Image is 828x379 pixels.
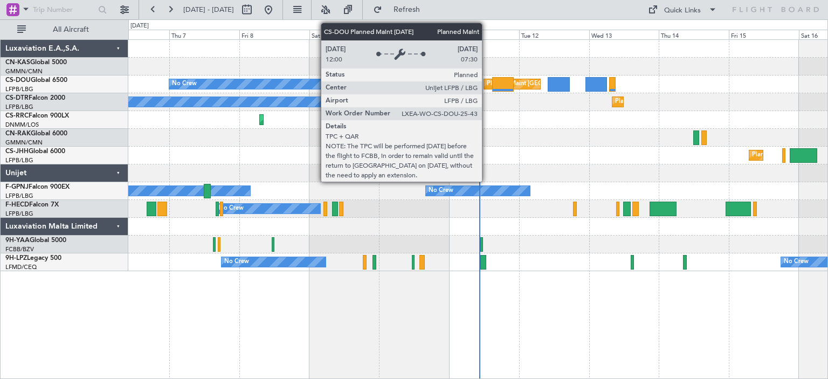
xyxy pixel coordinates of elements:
div: No Crew [429,183,453,199]
a: LFPB/LBG [5,210,33,218]
div: No Crew [172,76,197,92]
div: Planned Maint Sofia [615,94,670,110]
span: [DATE] - [DATE] [183,5,234,15]
div: No Crew [224,254,249,270]
span: 9H-YAA [5,237,30,244]
div: Fri 15 [729,30,799,39]
button: Refresh [368,1,433,18]
div: Sat 9 [309,30,379,39]
a: CS-DOUGlobal 6500 [5,77,67,84]
div: Thu 14 [659,30,729,39]
button: Quick Links [643,1,722,18]
span: CS-JHH [5,148,29,155]
span: CS-DTR [5,95,29,101]
div: Mon 11 [449,30,519,39]
a: 9H-YAAGlobal 5000 [5,237,66,244]
a: F-GPNJFalcon 900EX [5,184,70,190]
a: CN-KASGlobal 5000 [5,59,67,66]
a: 9H-LPZLegacy 500 [5,255,61,261]
a: CN-RAKGlobal 6000 [5,130,67,137]
span: All Aircraft [28,26,114,33]
span: 9H-LPZ [5,255,27,261]
button: All Aircraft [12,21,117,38]
input: Trip Number [33,2,95,18]
div: Planned Maint [GEOGRAPHIC_DATA] ([GEOGRAPHIC_DATA]) [487,76,657,92]
a: CS-JHHGlobal 6000 [5,148,65,155]
span: Refresh [384,6,430,13]
a: F-HECDFalcon 7X [5,202,59,208]
div: Tue 12 [519,30,589,39]
span: CS-DOU [5,77,31,84]
div: Sun 10 [379,30,449,39]
a: CS-DTRFalcon 2000 [5,95,65,101]
div: Wed 6 [99,30,169,39]
div: Planned Maint Larnaca ([GEOGRAPHIC_DATA] Intl) [263,112,402,128]
span: F-GPNJ [5,184,29,190]
div: [DATE] [130,22,149,31]
a: LFPB/LBG [5,103,33,111]
div: Quick Links [664,5,701,16]
div: Thu 7 [169,30,239,39]
a: LFMD/CEQ [5,263,37,271]
a: GMMN/CMN [5,139,43,147]
div: No Crew [219,201,244,217]
a: LFPB/LBG [5,192,33,200]
span: F-HECD [5,202,29,208]
span: CN-RAK [5,130,31,137]
span: CN-KAS [5,59,30,66]
a: LFPB/LBG [5,85,33,93]
a: DNMM/LOS [5,121,39,129]
a: GMMN/CMN [5,67,43,75]
div: No Crew [784,254,809,270]
a: CS-RRCFalcon 900LX [5,113,69,119]
span: CS-RRC [5,113,29,119]
a: FCBB/BZV [5,245,34,253]
a: LFPB/LBG [5,156,33,164]
div: Planned Maint [GEOGRAPHIC_DATA] ([GEOGRAPHIC_DATA]) [472,147,642,163]
div: Fri 8 [239,30,309,39]
div: Wed 13 [589,30,659,39]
